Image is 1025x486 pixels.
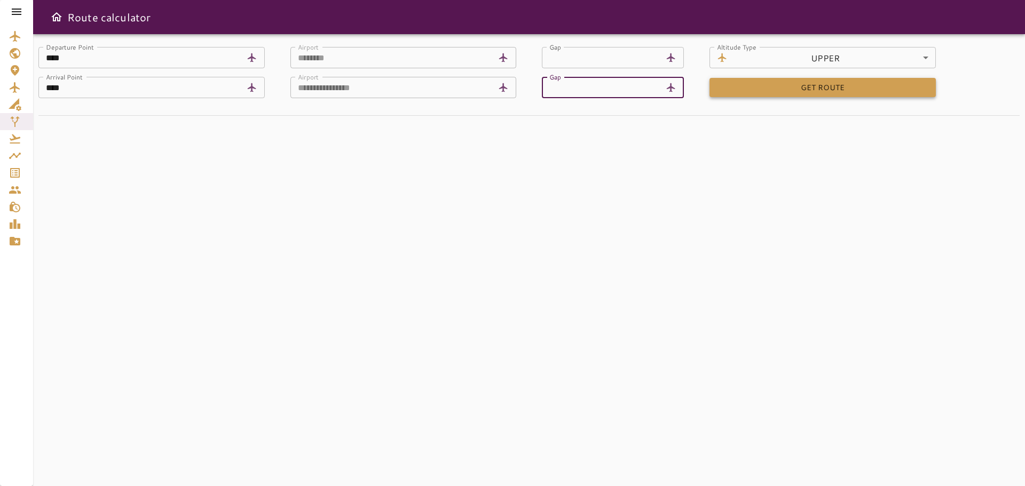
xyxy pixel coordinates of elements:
[46,42,93,51] label: Departure Point
[549,42,561,51] label: Gap
[732,47,936,68] div: UPPER
[298,42,319,51] label: Airport
[46,6,67,28] button: Open drawer
[67,9,151,26] h6: Route calculator
[46,72,82,81] label: Arrival Point
[298,72,319,81] label: Airport
[717,42,756,51] label: Altitude Type
[549,72,561,81] label: Gap
[709,78,936,98] button: GET ROUTE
